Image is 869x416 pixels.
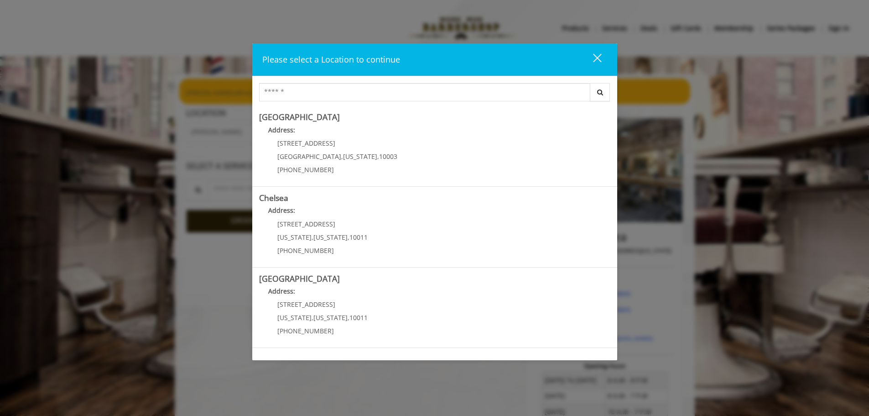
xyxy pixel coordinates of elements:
[595,89,605,95] i: Search button
[277,152,341,161] span: [GEOGRAPHIC_DATA]
[576,50,607,69] button: close dialog
[259,111,340,122] b: [GEOGRAPHIC_DATA]
[341,152,343,161] span: ,
[277,139,335,147] span: [STREET_ADDRESS]
[313,233,348,242] span: [US_STATE]
[343,152,377,161] span: [US_STATE]
[379,152,397,161] span: 10003
[348,313,349,322] span: ,
[259,353,287,364] b: Flatiron
[349,233,368,242] span: 10011
[259,83,590,101] input: Search Center
[259,83,610,106] div: Center Select
[312,233,313,242] span: ,
[277,165,334,174] span: [PHONE_NUMBER]
[268,206,295,215] b: Address:
[277,300,335,309] span: [STREET_ADDRESS]
[268,126,295,134] b: Address:
[277,220,335,228] span: [STREET_ADDRESS]
[277,233,312,242] span: [US_STATE]
[277,326,334,335] span: [PHONE_NUMBER]
[277,246,334,255] span: [PHONE_NUMBER]
[259,192,288,203] b: Chelsea
[312,313,313,322] span: ,
[313,313,348,322] span: [US_STATE]
[583,53,601,67] div: close dialog
[277,313,312,322] span: [US_STATE]
[348,233,349,242] span: ,
[377,152,379,161] span: ,
[268,287,295,295] b: Address:
[349,313,368,322] span: 10011
[262,54,400,65] span: Please select a Location to continue
[259,273,340,284] b: [GEOGRAPHIC_DATA]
